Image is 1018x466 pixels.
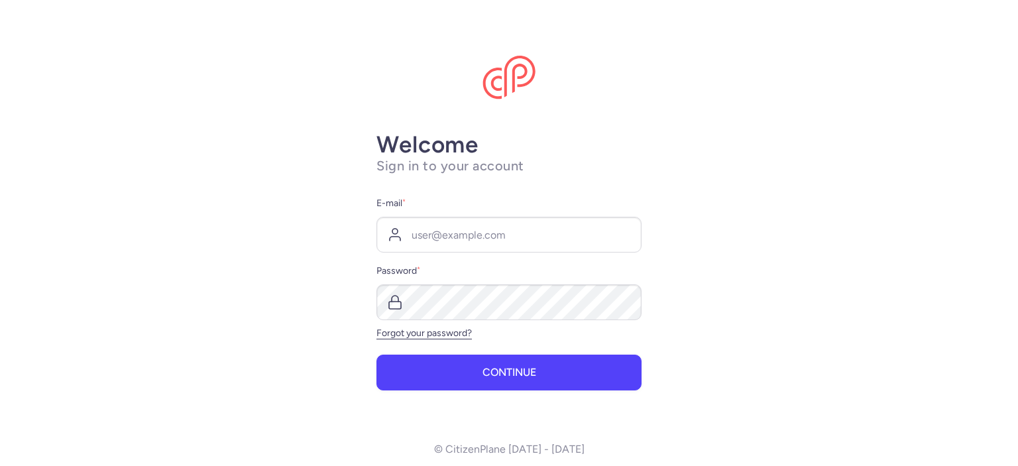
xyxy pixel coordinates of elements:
[376,131,479,158] strong: Welcome
[482,367,536,379] span: Continue
[482,56,536,99] img: CitizenPlane logo
[376,158,642,174] h1: Sign in to your account
[376,217,642,253] input: user@example.com
[376,263,642,279] label: Password
[376,355,642,390] button: Continue
[376,196,642,211] label: E-mail
[434,443,585,455] p: © CitizenPlane [DATE] - [DATE]
[376,327,472,339] a: Forgot your password?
